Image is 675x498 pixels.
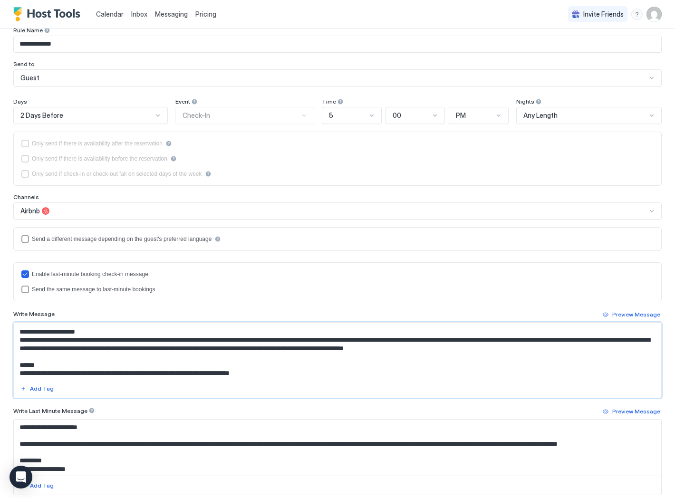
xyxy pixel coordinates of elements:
[523,111,558,120] span: Any Length
[21,170,654,178] div: isLimited
[13,60,35,67] span: Send to
[631,9,643,20] div: menu
[601,406,662,417] button: Preview Message
[10,466,32,488] div: Open Intercom Messenger
[21,270,654,278] div: lastMinuteMessageEnabled
[32,155,167,162] div: Only send if there is availability before the reservation
[175,98,190,105] span: Event
[13,27,43,34] span: Rule Name
[456,111,466,120] span: PM
[20,207,40,215] span: Airbnb
[583,10,624,19] span: Invite Friends
[13,310,55,317] span: Write Message
[195,10,216,19] span: Pricing
[30,384,54,393] div: Add Tag
[14,323,653,379] textarea: Input Field
[131,10,147,18] span: Inbox
[393,111,401,120] span: 00
[21,140,654,147] div: afterReservation
[21,235,654,243] div: languagesEnabled
[96,9,124,19] a: Calendar
[19,383,55,394] button: Add Tag
[131,9,147,19] a: Inbox
[13,407,87,414] span: Write Last Minute Message
[96,10,124,18] span: Calendar
[329,111,333,120] span: 5
[13,7,85,21] a: Host Tools Logo
[646,7,662,22] div: User profile
[14,420,653,476] textarea: Input Field
[20,74,39,82] span: Guest
[32,286,155,293] div: Send the same message to last-minute bookings
[30,481,54,490] div: Add Tag
[19,480,55,491] button: Add Tag
[20,111,63,120] span: 2 Days Before
[516,98,534,105] span: Nights
[612,407,660,416] div: Preview Message
[612,310,660,319] div: Preview Message
[32,171,202,177] div: Only send if check-in or check-out fall on selected days of the week
[13,193,39,201] span: Channels
[14,36,661,52] input: Input Field
[32,140,163,147] div: Only send if there is availability after the reservation
[601,309,662,320] button: Preview Message
[21,155,654,163] div: beforeReservation
[155,9,188,19] a: Messaging
[155,10,188,18] span: Messaging
[32,236,212,242] div: Send a different message depending on the guest's preferred language
[13,98,27,105] span: Days
[32,271,150,278] div: Enable last-minute booking check-in message.
[21,286,654,293] div: lastMinuteMessageIsTheSame
[322,98,336,105] span: Time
